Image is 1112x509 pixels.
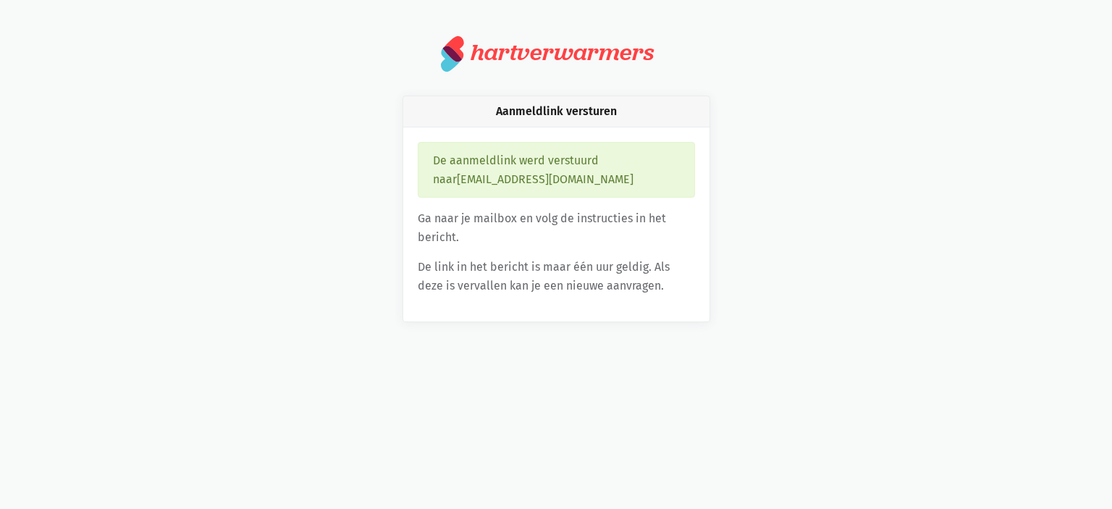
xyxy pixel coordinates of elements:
a: hartverwarmers [441,35,671,72]
div: De aanmeldlink werd verstuurd naar [EMAIL_ADDRESS][DOMAIN_NAME] [418,142,695,198]
p: De link in het bericht is maar één uur geldig. Als deze is vervallen kan je een nieuwe aanvragen. [418,258,695,295]
div: hartverwarmers [471,39,654,66]
img: logo.svg [441,35,465,72]
p: Ga naar je mailbox en volg de instructies in het bericht. [418,209,695,246]
div: Aanmeldlink versturen [403,96,709,127]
